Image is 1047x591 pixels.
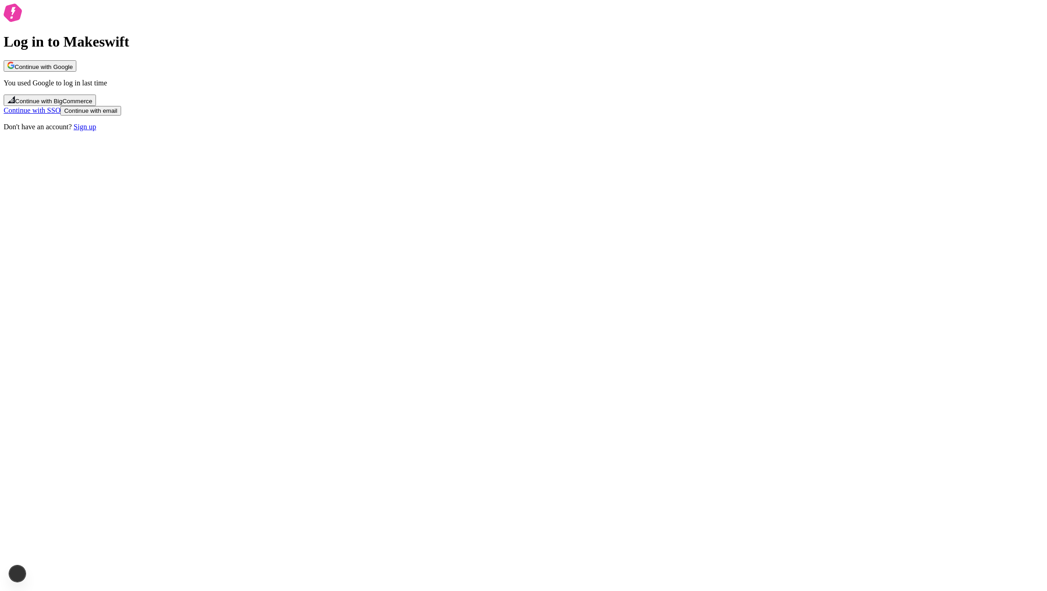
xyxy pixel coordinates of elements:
[4,95,96,106] button: Continue with BigCommerce
[15,98,92,105] span: Continue with BigCommerce
[74,123,96,131] a: Sign up
[4,106,60,114] a: Continue with SSO
[4,79,1043,87] p: You used Google to log in last time
[4,123,1043,131] p: Don't have an account?
[64,107,117,114] span: Continue with email
[4,60,76,72] button: Continue with Google
[60,106,121,116] button: Continue with email
[15,63,73,70] span: Continue with Google
[4,33,1043,50] h1: Log in to Makeswift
